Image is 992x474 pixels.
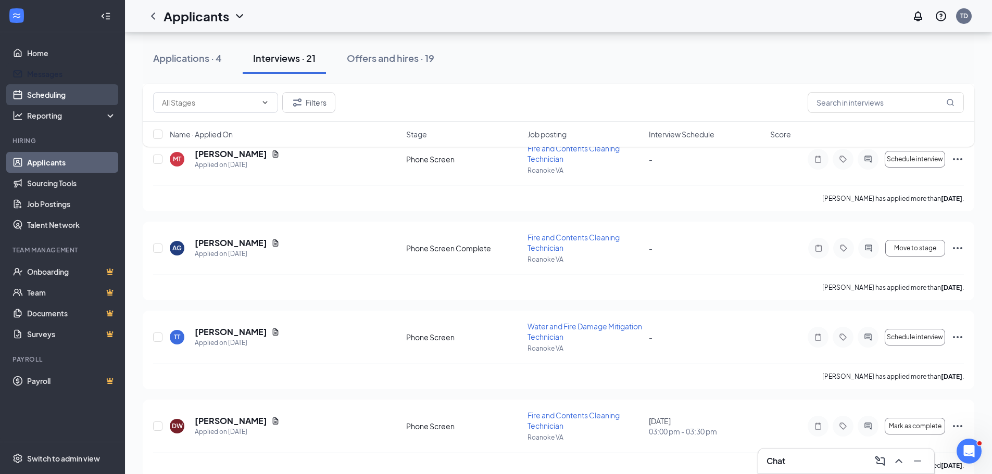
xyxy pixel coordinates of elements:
p: [PERSON_NAME] has applied more than . [822,194,964,203]
h5: [PERSON_NAME] [195,237,267,249]
div: TT [174,332,180,341]
span: Job posting [528,129,567,139]
a: Home [27,43,116,63]
svg: ChevronDown [261,98,269,107]
button: Minimize [909,453,926,469]
p: [PERSON_NAME] has applied more than . [822,283,964,292]
svg: ActiveChat [862,155,874,163]
svg: Ellipses [951,242,964,254]
span: Move to stage [894,245,936,252]
a: Job Postings [27,194,116,214]
span: Schedule interview [887,334,943,341]
button: ChevronUp [890,453,907,469]
svg: Tag [837,422,849,430]
h3: Chat [767,455,785,467]
h1: Applicants [164,7,229,25]
span: Water and Fire Damage Mitigation Technician [528,322,642,341]
svg: Document [271,417,280,425]
svg: Ellipses [951,331,964,343]
p: Roanoke VA [528,166,643,175]
div: Applications · 4 [153,52,222,65]
b: [DATE] [941,373,962,380]
a: DocumentsCrown [27,303,116,324]
svg: ChevronUp [893,455,905,467]
div: TD [960,11,968,20]
div: Applied on [DATE] [195,338,280,348]
div: Payroll [12,355,114,364]
svg: Ellipses [951,153,964,165]
svg: Note [812,155,824,163]
button: Filter Filters [282,92,335,113]
span: Name · Applied On [170,129,233,139]
svg: ActiveChat [862,422,874,430]
b: [DATE] [941,195,962,202]
a: OnboardingCrown [27,261,116,282]
svg: Ellipses [951,420,964,432]
span: - [649,155,652,164]
svg: Note [812,244,825,252]
button: Move to stage [885,240,945,257]
a: Sourcing Tools [27,173,116,194]
svg: ComposeMessage [874,455,886,467]
div: [DATE] [649,416,764,437]
svg: ChevronLeft [147,10,159,22]
svg: Analysis [12,110,23,121]
button: ComposeMessage [872,453,888,469]
svg: QuestionInfo [935,10,947,22]
svg: ChevronDown [233,10,246,22]
div: Interviews · 21 [253,52,316,65]
b: [DATE] [941,462,962,469]
svg: Document [271,239,280,247]
span: Score [770,129,791,139]
span: Stage [406,129,427,139]
svg: WorkstreamLogo [11,10,22,21]
div: Reporting [27,110,117,121]
a: Talent Network [27,214,116,235]
div: Phone Screen Complete [406,243,521,253]
button: Schedule interview [885,329,945,345]
div: Applied on [DATE] [195,160,280,170]
p: Roanoke VA [528,344,643,353]
p: Roanoke VA [528,255,643,264]
svg: Note [812,422,824,430]
svg: ActiveChat [862,244,875,252]
div: AG [172,244,182,252]
svg: Notifications [912,10,924,22]
div: Offers and hires · 19 [347,52,434,65]
input: All Stages [162,97,257,108]
svg: Tag [837,333,849,341]
svg: Tag [837,155,849,163]
h5: [PERSON_NAME] [195,326,267,338]
span: Mark as complete [889,422,941,430]
p: Roanoke VA [528,433,643,442]
input: Search in interviews [808,92,964,113]
svg: Collapse [101,11,111,21]
b: [DATE] [941,284,962,291]
svg: Settings [12,453,23,464]
button: Schedule interview [885,151,945,168]
span: - [649,244,652,253]
svg: Document [271,328,280,336]
div: Hiring [12,136,114,145]
div: Team Management [12,246,114,254]
svg: Tag [837,244,850,252]
div: DW [172,421,183,430]
div: Phone Screen [406,421,521,431]
button: Mark as complete [885,418,945,434]
span: Schedule interview [887,156,943,163]
h5: [PERSON_NAME] [195,415,267,427]
svg: ActiveChat [862,333,874,341]
a: SurveysCrown [27,324,116,344]
a: Applicants [27,152,116,173]
div: Applied on [DATE] [195,427,280,437]
a: Scheduling [27,84,116,105]
div: Applied on [DATE] [195,249,280,259]
div: Phone Screen [406,154,521,164]
a: Messages [27,63,116,84]
span: Fire and Contents Cleaning Technician [528,233,620,252]
span: 03:00 pm - 03:30 pm [649,426,764,437]
span: Interview Schedule [649,129,714,139]
div: MT [173,155,181,163]
svg: Minimize [911,455,924,467]
svg: Filter [291,96,304,109]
